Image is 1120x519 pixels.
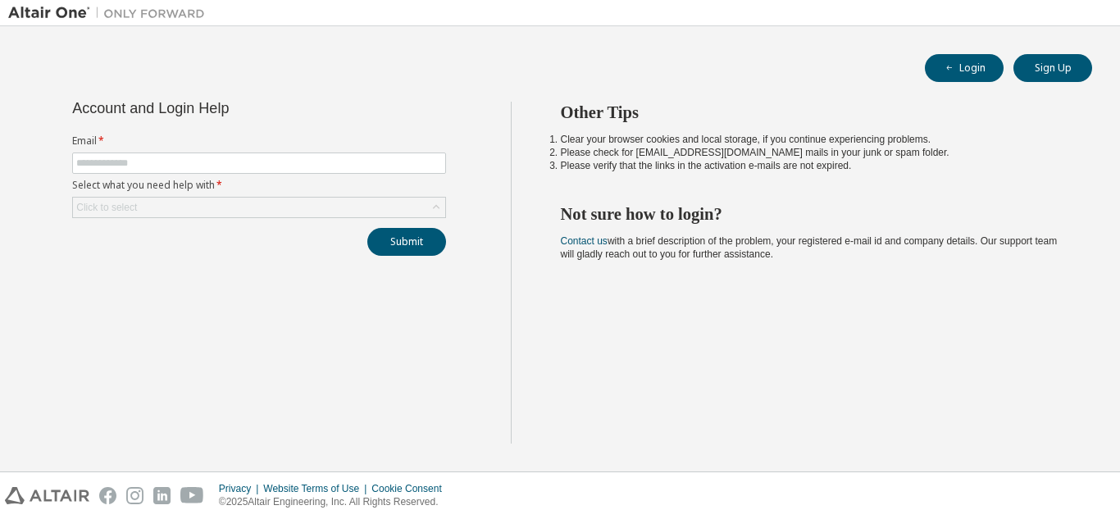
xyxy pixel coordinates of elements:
p: © 2025 Altair Engineering, Inc. All Rights Reserved. [219,495,452,509]
div: Website Terms of Use [263,482,371,495]
div: Click to select [73,198,445,217]
label: Select what you need help with [72,179,446,192]
img: facebook.svg [99,487,116,504]
button: Sign Up [1013,54,1092,82]
li: Please verify that the links in the activation e-mails are not expired. [561,159,1063,172]
h2: Other Tips [561,102,1063,123]
div: Cookie Consent [371,482,451,495]
div: Account and Login Help [72,102,371,115]
img: altair_logo.svg [5,487,89,504]
img: youtube.svg [180,487,204,504]
a: Contact us [561,235,608,247]
img: Altair One [8,5,213,21]
button: Submit [367,228,446,256]
img: linkedin.svg [153,487,171,504]
span: with a brief description of the problem, your registered e-mail id and company details. Our suppo... [561,235,1058,260]
label: Email [72,134,446,148]
h2: Not sure how to login? [561,203,1063,225]
button: Login [925,54,1004,82]
div: Privacy [219,482,263,495]
div: Click to select [76,201,137,214]
li: Clear your browser cookies and local storage, if you continue experiencing problems. [561,133,1063,146]
li: Please check for [EMAIL_ADDRESS][DOMAIN_NAME] mails in your junk or spam folder. [561,146,1063,159]
img: instagram.svg [126,487,143,504]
